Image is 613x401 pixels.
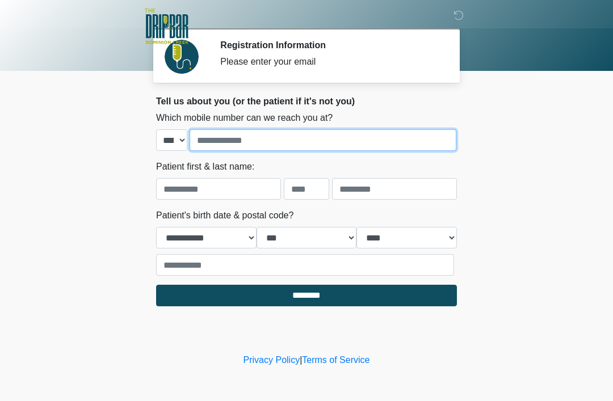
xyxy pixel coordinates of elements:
[156,111,333,125] label: Which mobile number can we reach you at?
[243,355,300,365] a: Privacy Policy
[302,355,370,365] a: Terms of Service
[156,160,254,174] label: Patient first & last name:
[165,40,199,74] img: Agent Avatar
[156,209,293,222] label: Patient's birth date & postal code?
[156,96,457,107] h2: Tell us about you (or the patient if it's not you)
[145,9,188,46] img: The DRIPBaR - San Antonio Dominion Creek Logo
[300,355,302,365] a: |
[220,55,440,69] div: Please enter your email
